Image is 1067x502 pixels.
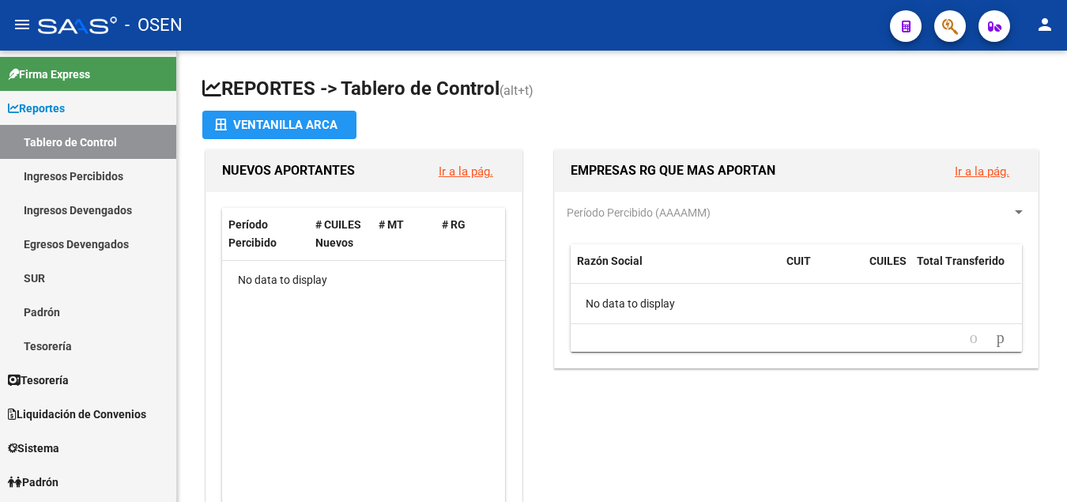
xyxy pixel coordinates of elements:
[202,76,1042,104] h1: REPORTES -> Tablero de Control
[955,164,1009,179] a: Ir a la pág.
[1035,15,1054,34] mat-icon: person
[567,206,711,219] span: Período Percibido (AAAAMM)
[222,163,355,178] span: NUEVOS APORTANTES
[435,208,499,260] datatable-header-cell: # RG
[917,255,1005,267] span: Total Transferido
[8,474,58,491] span: Padrón
[500,83,533,98] span: (alt+t)
[202,111,356,139] button: Ventanilla ARCA
[942,157,1022,186] button: Ir a la pág.
[315,218,361,249] span: # CUILES Nuevos
[439,164,493,179] a: Ir a la pág.
[571,244,780,296] datatable-header-cell: Razón Social
[8,406,146,423] span: Liquidación de Convenios
[309,208,372,260] datatable-header-cell: # CUILES Nuevos
[786,255,811,267] span: CUIT
[869,255,907,267] span: CUILES
[222,261,505,300] div: No data to display
[571,284,1021,323] div: No data to display
[125,8,183,43] span: - OSEN
[13,15,32,34] mat-icon: menu
[215,111,344,139] div: Ventanilla ARCA
[372,208,435,260] datatable-header-cell: # MT
[8,100,65,117] span: Reportes
[222,208,309,260] datatable-header-cell: Período Percibido
[571,163,775,178] span: EMPRESAS RG QUE MAS APORTAN
[990,330,1012,347] a: go to next page
[863,244,911,296] datatable-header-cell: CUILES
[8,440,59,457] span: Sistema
[426,157,506,186] button: Ir a la pág.
[911,244,1021,296] datatable-header-cell: Total Transferido
[228,218,277,249] span: Período Percibido
[8,372,69,389] span: Tesorería
[442,218,466,231] span: # RG
[780,244,863,296] datatable-header-cell: CUIT
[577,255,643,267] span: Razón Social
[963,330,985,347] a: go to previous page
[379,218,404,231] span: # MT
[8,66,90,83] span: Firma Express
